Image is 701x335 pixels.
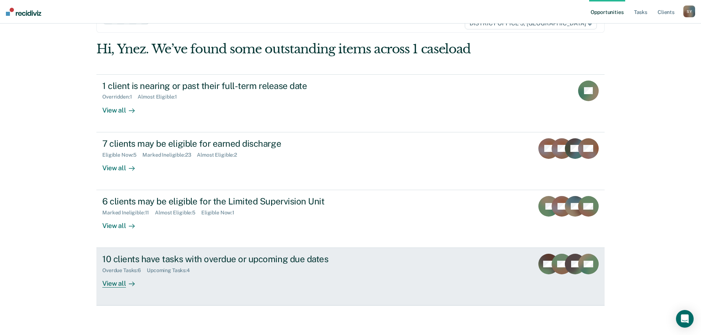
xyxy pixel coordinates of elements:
[201,210,240,216] div: Eligible Now : 1
[102,274,144,288] div: View all
[102,81,361,91] div: 1 client is nearing or past their full-term release date
[102,216,144,230] div: View all
[138,94,183,100] div: Almost Eligible : 1
[96,74,605,132] a: 1 client is nearing or past their full-term release dateOverridden:1Almost Eligible:1View all
[102,196,361,207] div: 6 clients may be eligible for the Limited Supervision Unit
[147,267,196,274] div: Upcoming Tasks : 4
[676,310,694,328] div: Open Intercom Messenger
[102,254,361,264] div: 10 clients have tasks with overdue or upcoming due dates
[683,6,695,17] div: S Y
[102,94,138,100] div: Overridden : 1
[96,190,605,248] a: 6 clients may be eligible for the Limited Supervision UnitMarked Ineligible:11Almost Eligible:5El...
[102,138,361,149] div: 7 clients may be eligible for earned discharge
[96,248,605,306] a: 10 clients have tasks with overdue or upcoming due datesOverdue Tasks:6Upcoming Tasks:4View all
[102,152,142,158] div: Eligible Now : 5
[142,152,197,158] div: Marked Ineligible : 23
[96,42,503,57] div: Hi, Ynez. We’ve found some outstanding items across 1 caseload
[102,158,144,172] div: View all
[102,267,147,274] div: Overdue Tasks : 6
[96,132,605,190] a: 7 clients may be eligible for earned dischargeEligible Now:5Marked Ineligible:23Almost Eligible:2...
[683,6,695,17] button: SY
[155,210,201,216] div: Almost Eligible : 5
[6,8,41,16] img: Recidiviz
[102,100,144,114] div: View all
[102,210,155,216] div: Marked Ineligible : 11
[197,152,243,158] div: Almost Eligible : 2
